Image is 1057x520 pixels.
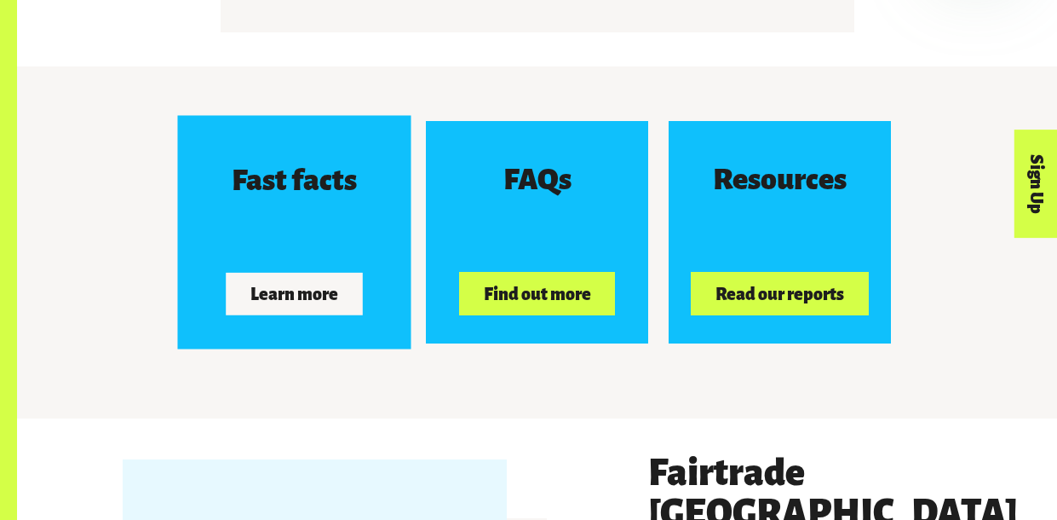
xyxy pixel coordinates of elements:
a: Resources Read our reports [669,121,891,344]
a: Fast facts Learn more [177,115,411,349]
button: Learn more [227,272,363,315]
button: Read our reports [691,272,868,315]
button: Find out more [459,272,615,315]
h3: Resources [713,165,847,197]
h3: Fast facts [232,165,357,197]
a: FAQs Find out more [426,121,648,344]
h3: FAQs [503,165,572,197]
